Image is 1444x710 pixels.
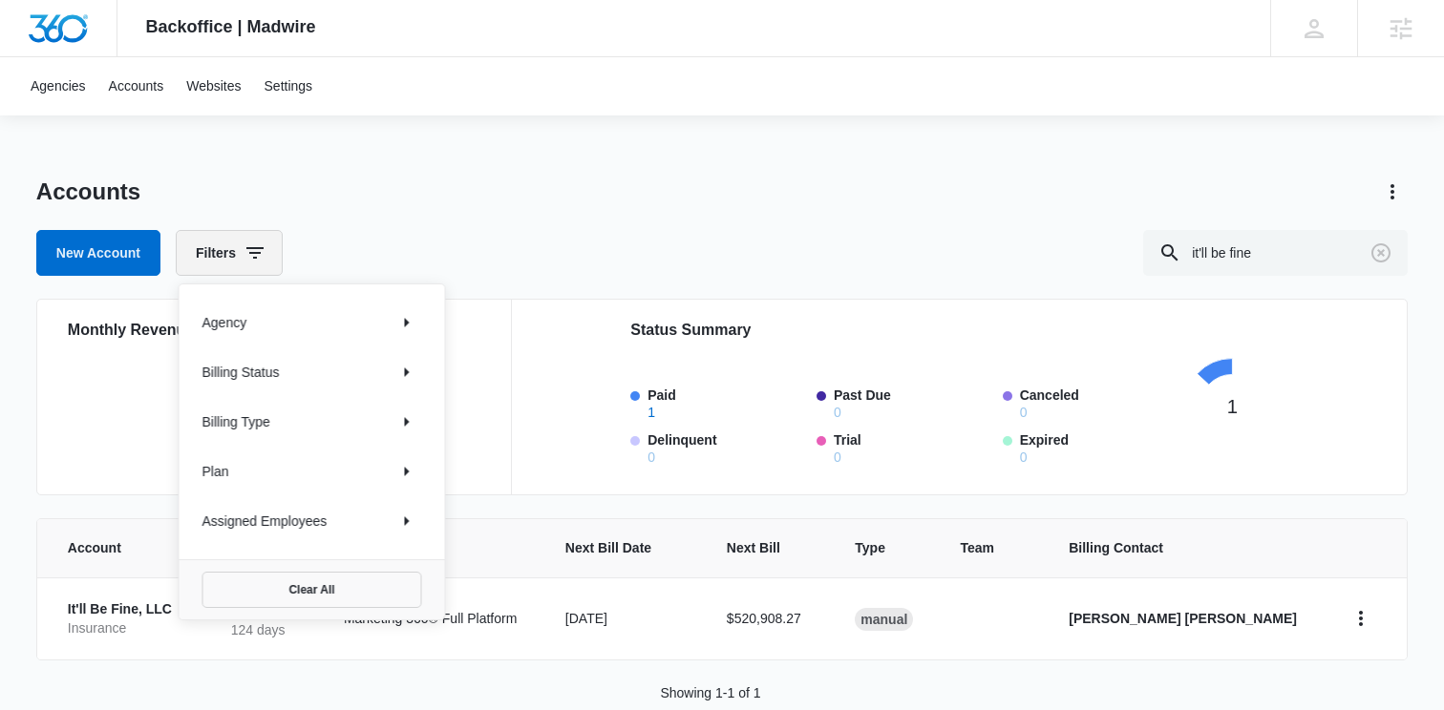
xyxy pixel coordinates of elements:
[36,177,140,206] h1: Accounts
[648,430,805,464] label: Delinquent
[68,619,174,638] p: Insurance
[175,57,252,115] a: Websites
[176,230,283,276] button: Filters
[630,319,1281,342] h2: Status Summary
[648,386,805,419] label: Paid
[1143,230,1408,276] input: Search
[68,319,488,342] h2: Monthly Revenue
[855,538,886,558] span: Type
[1020,386,1178,419] label: Canceled
[202,572,422,608] button: Clear All
[146,17,316,37] span: Backoffice | Madwire
[19,57,97,115] a: Agencies
[36,230,160,276] a: New Account
[97,57,176,115] a: Accounts
[565,538,653,558] span: Next Bill Date
[68,600,174,637] a: It'll Be Fine, LLCInsurance
[392,407,422,437] button: Show Billing Type filters
[834,386,991,419] label: Past Due
[648,406,655,419] button: Paid
[727,538,781,558] span: Next Bill
[202,462,229,482] p: Plan
[392,357,422,387] button: Show Billing Status filters
[392,456,422,487] button: Show Plan filters
[1227,396,1238,417] tspan: 1
[392,506,422,536] button: Show Assigned Employees filters
[1346,603,1376,634] button: home
[855,608,913,631] div: Manual
[202,512,328,532] p: Assigned Employees
[960,538,995,558] span: Team
[68,538,146,558] span: Account
[68,600,174,619] p: It'll Be Fine, LLC
[202,363,280,383] p: Billing Status
[1069,611,1297,626] strong: [PERSON_NAME] [PERSON_NAME]
[202,412,270,432] p: Billing Type
[1377,177,1408,207] button: Actions
[542,577,704,659] td: [DATE]
[220,620,297,640] p: 124 days
[660,683,760,703] p: Showing 1-1 of 1
[704,577,832,659] td: $520,908.27
[834,430,991,464] label: Trial
[1366,238,1396,268] button: Clear
[202,313,247,333] p: Agency
[253,57,325,115] a: Settings
[1020,430,1178,464] label: Expired
[392,307,422,338] button: Show Agency filters
[1069,538,1300,558] span: Billing Contact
